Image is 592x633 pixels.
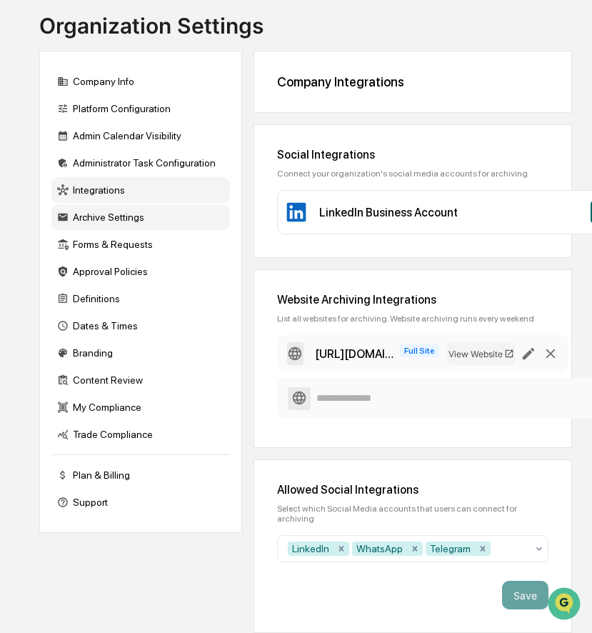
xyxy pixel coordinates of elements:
[475,542,491,556] div: Remove Telegram
[51,123,230,149] div: Admin Calendar Visibility
[51,462,230,488] div: Plan & Billing
[51,313,230,339] div: Dates & Times
[51,96,230,121] div: Platform Configuration
[51,394,230,420] div: My Compliance
[142,242,173,253] span: Pylon
[51,340,230,366] div: Branding
[29,207,90,221] span: Data Lookup
[288,542,333,556] div: LinkedIn
[319,206,458,219] div: LinkedIn Business Account
[333,542,349,556] div: Remove LinkedIn
[243,114,260,131] button: Start new chat
[39,1,264,39] div: Organization Settings
[49,109,234,124] div: Start new chat
[49,124,181,135] div: We're available if you need us!
[14,209,26,220] div: 🔎
[426,542,475,556] div: Telegram
[104,181,115,193] div: 🗄️
[98,174,183,200] a: 🗄️Attestations
[546,586,585,624] iframe: Open customer support
[277,169,548,179] div: Connect your organization's social media accounts for archiving
[277,483,548,497] div: Allowed Social Integrations
[277,293,548,306] div: Website Archiving Integrations
[285,201,308,224] img: LinkedIn Business Account Icon
[277,314,548,324] div: List all websites for archiving. Website archiving runs every weekend
[51,367,230,393] div: Content Review
[14,30,260,53] p: How can we help?
[14,181,26,193] div: 🖐️
[51,69,230,94] div: Company Info
[315,347,400,361] div: https://www.missionhillsfinancial.com/
[51,259,230,284] div: Approval Policies
[9,201,96,227] a: 🔎Data Lookup
[118,180,177,194] span: Attestations
[502,581,548,609] button: Save
[14,109,40,135] img: 1746055101610-c473b297-6a78-478c-a979-82029cc54cd1
[51,286,230,311] div: Definitions
[9,174,98,200] a: 🖐️Preclearance
[101,241,173,253] a: Powered byPylon
[277,148,548,161] div: Social Integrations
[51,177,230,203] div: Integrations
[447,342,515,365] button: View Website
[51,150,230,176] div: Administrator Task Configuration
[29,180,92,194] span: Preclearance
[407,542,423,556] div: Remove WhatsApp
[400,344,439,357] span: Full Site
[51,231,230,257] div: Forms & Requests
[277,74,548,89] div: Company Integrations
[277,504,548,524] div: Select which Social Media accounts that users can connect for archiving
[51,422,230,447] div: Trade Compliance
[51,489,230,515] div: Support
[352,542,407,556] div: WhatsApp
[51,204,230,230] div: Archive Settings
